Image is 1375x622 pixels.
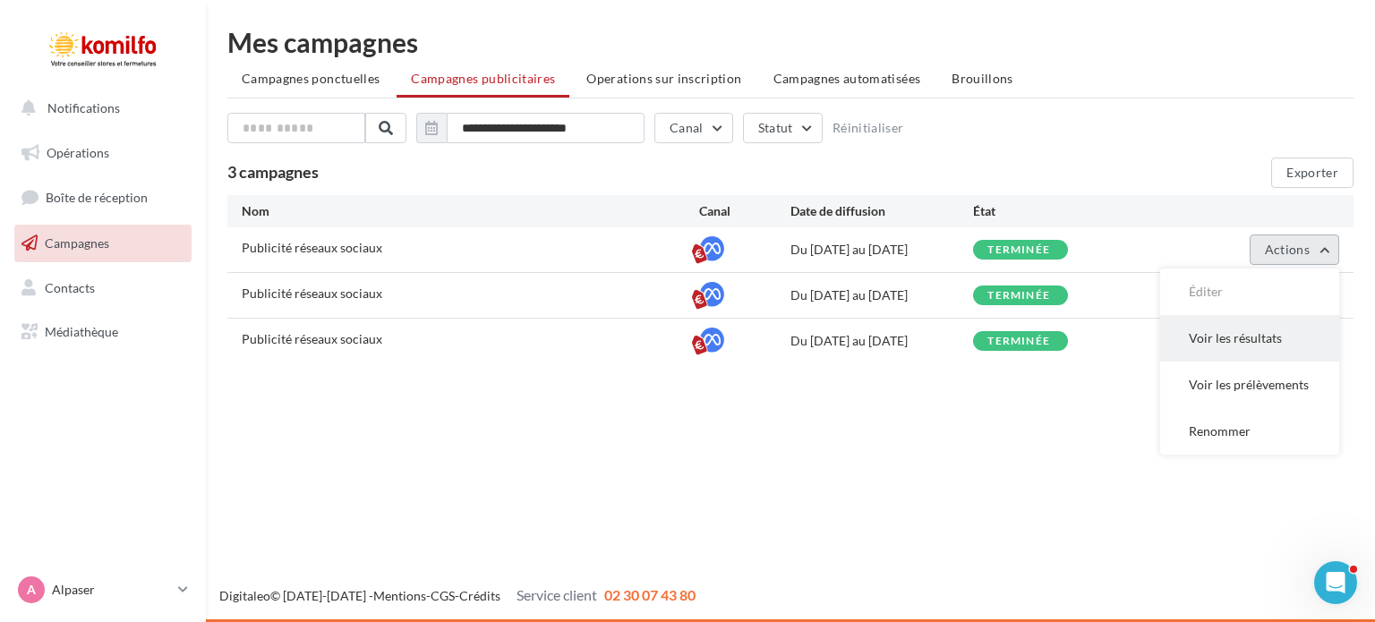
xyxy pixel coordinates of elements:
button: Voir les résultats [1160,315,1339,362]
button: Renommer [1160,408,1339,455]
div: Du [DATE] au [DATE] [790,241,973,259]
a: A Alpaser [14,573,192,607]
span: Boîte de réception [46,190,148,205]
span: Publicité réseaux sociaux [242,285,382,301]
span: Opérations [47,145,109,160]
button: Voir les prélèvements [1160,362,1339,408]
div: Canal [699,202,790,220]
p: Alpaser [52,581,171,599]
a: Mentions [373,588,426,603]
a: Crédits [459,588,500,603]
span: 3 campagnes [227,162,319,182]
span: Service client [517,586,597,603]
a: Contacts [11,269,195,307]
span: Actions [1265,242,1310,257]
div: terminée [987,244,1050,256]
button: Exporter [1271,158,1354,188]
div: Du [DATE] au [DATE] [790,286,973,304]
span: Campagnes ponctuelles [242,71,380,86]
span: Campagnes automatisées [773,71,921,86]
div: État [973,202,1156,220]
span: Publicité réseaux sociaux [242,240,382,255]
div: Date de diffusion [790,202,973,220]
button: Canal [654,113,733,143]
div: terminée [987,336,1050,347]
span: A [27,581,36,599]
div: Du [DATE] au [DATE] [790,332,973,350]
button: Actions [1250,234,1339,265]
div: Nom [242,202,699,220]
a: Médiathèque [11,313,195,351]
button: Notifications [11,89,188,127]
div: Mes campagnes [227,29,1354,55]
span: 02 30 07 43 80 [604,586,696,603]
span: Contacts [45,279,95,294]
iframe: Intercom live chat [1314,561,1357,604]
span: Médiathèque [45,324,118,339]
span: Brouillons [952,71,1013,86]
span: Notifications [47,100,120,115]
a: Digitaleo [219,588,270,603]
a: Boîte de réception [11,178,195,217]
a: CGS [431,588,455,603]
a: Campagnes [11,225,195,262]
span: Publicité réseaux sociaux [242,331,382,346]
span: © [DATE]-[DATE] - - - [219,588,696,603]
span: Campagnes [45,235,109,251]
span: Operations sur inscription [586,71,741,86]
button: Statut [743,113,823,143]
button: Réinitialiser [833,121,904,135]
a: Opérations [11,134,195,172]
div: terminée [987,290,1050,302]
